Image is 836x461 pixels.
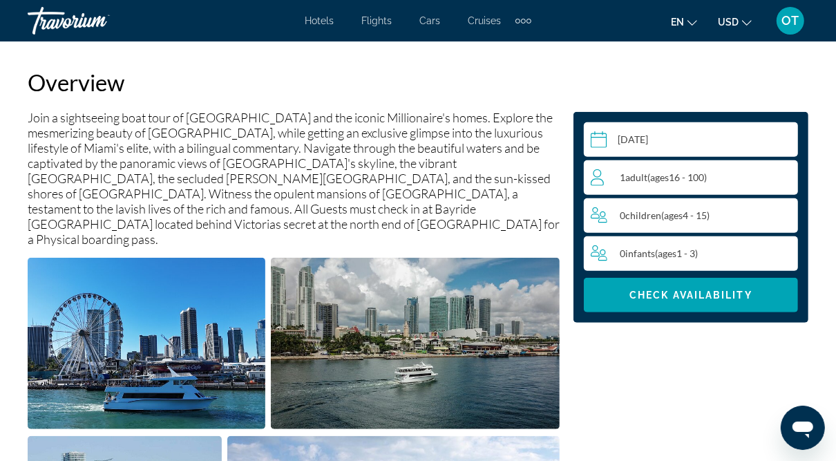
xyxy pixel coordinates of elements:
span: Infants [625,247,655,259]
p: Join a sightseeing boat tour of [GEOGRAPHIC_DATA] and the iconic Millionaire's homes. Explore the... [28,110,560,247]
a: Hotels [305,15,334,26]
span: Children [625,209,661,221]
button: Change language [671,12,697,32]
span: OT [782,14,799,28]
button: User Menu [772,6,808,35]
span: en [671,17,684,28]
a: Travorium [28,3,166,39]
span: USD [718,17,739,28]
span: Adult [625,171,647,183]
span: 0 [620,209,710,221]
button: Check Availability [584,278,798,312]
span: Check Availability [629,290,752,301]
button: Change currency [718,12,752,32]
button: Travelers: 1 adult, 0 children [584,160,798,271]
span: 0 [620,247,698,259]
button: Extra navigation items [515,10,531,32]
span: ( 1 - 3) [655,247,698,259]
h2: Overview [28,68,560,96]
a: Cruises [468,15,502,26]
iframe: Button to launch messaging window [781,406,825,450]
a: Flights [362,15,392,26]
a: Cars [420,15,441,26]
span: 1 [620,171,707,183]
button: Open full-screen image slider [28,257,265,430]
span: ages [650,171,669,183]
span: ( 4 - 15) [661,209,710,221]
button: Open full-screen image slider [271,257,560,430]
span: ages [664,209,683,221]
span: ages [658,247,676,259]
span: ( 16 - 100) [647,171,707,183]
